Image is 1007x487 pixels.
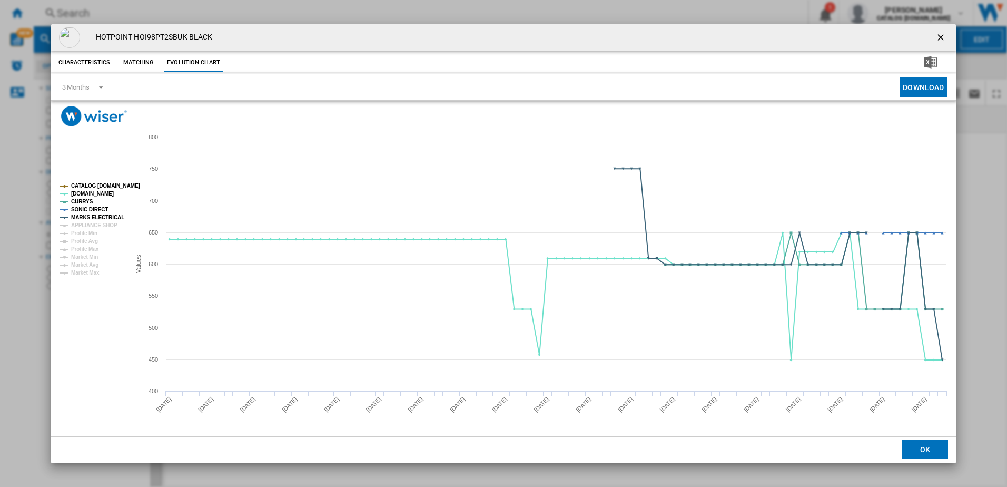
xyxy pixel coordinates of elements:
[931,27,952,48] button: getI18NText('BUTTONS.CLOSE_DIALOG')
[532,396,550,413] tspan: [DATE]
[149,388,158,394] tspan: 400
[935,32,948,45] ng-md-icon: getI18NText('BUTTONS.CLOSE_DIALOG')
[658,396,676,413] tspan: [DATE]
[575,396,592,413] tspan: [DATE]
[149,229,158,236] tspan: 650
[135,255,142,274] tspan: Values
[924,56,937,69] img: excel-24x24.png
[149,134,158,140] tspan: 800
[826,396,844,413] tspan: [DATE]
[71,262,98,268] tspan: Market Avg
[71,191,114,197] tspan: [DOMAIN_NAME]
[71,230,97,236] tspan: Profile Min
[71,238,98,244] tspan: Profile Avg
[907,53,954,72] button: Download in Excel
[71,183,140,189] tspan: CATALOG [DOMAIN_NAME]
[62,83,90,91] div: 3 Months
[490,396,508,413] tspan: [DATE]
[115,53,162,72] button: Matching
[742,396,759,413] tspan: [DATE]
[149,261,158,267] tspan: 600
[71,222,117,228] tspan: APPLIANCE SHOP
[59,27,80,48] img: empty.gif
[71,215,124,220] tspan: MARKS ELECTRICAL
[868,396,886,413] tspan: [DATE]
[364,396,382,413] tspan: [DATE]
[71,207,108,212] tspan: SONIC DIRECT
[197,396,214,413] tspan: [DATE]
[71,199,93,204] tspan: CURRYS
[616,396,634,413] tspan: [DATE]
[91,32,213,43] h4: HOTPOINT HOI98PT2SBUK BLACK
[149,293,158,299] tspan: 550
[910,396,927,413] tspan: [DATE]
[56,53,113,72] button: Characteristics
[149,198,158,204] tspan: 700
[155,396,172,413] tspan: [DATE]
[149,356,158,363] tspan: 450
[71,270,100,276] tspan: Market Max
[164,53,223,72] button: Evolution chart
[700,396,718,413] tspan: [DATE]
[51,24,957,463] md-dialog: Product popup
[149,325,158,331] tspan: 500
[902,440,948,459] button: OK
[784,396,802,413] tspan: [DATE]
[281,396,298,413] tspan: [DATE]
[71,246,99,252] tspan: Profile Max
[61,106,127,126] img: logo_wiser_300x94.png
[149,165,158,172] tspan: 750
[407,396,424,413] tspan: [DATE]
[71,254,98,260] tspan: Market Min
[900,77,947,97] button: Download
[323,396,340,413] tspan: [DATE]
[239,396,256,413] tspan: [DATE]
[449,396,466,413] tspan: [DATE]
